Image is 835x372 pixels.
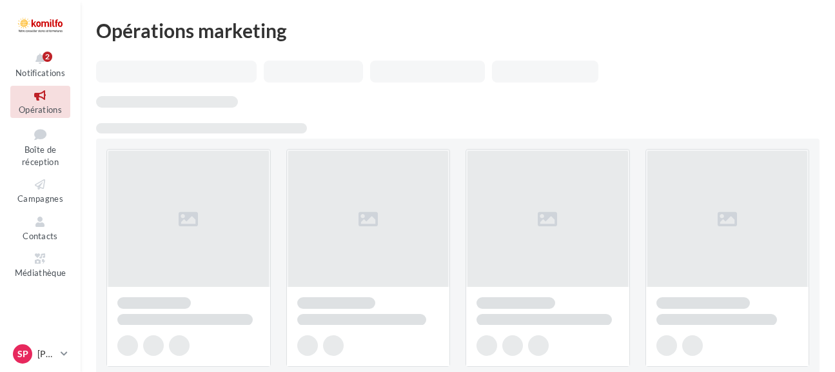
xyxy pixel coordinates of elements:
[17,348,28,360] span: Sp
[17,193,63,204] span: Campagnes
[10,175,70,206] a: Campagnes
[10,49,70,81] button: Notifications 2
[10,123,70,170] a: Boîte de réception
[10,249,70,280] a: Médiathèque
[10,342,70,366] a: Sp [PERSON_NAME]
[22,144,59,167] span: Boîte de réception
[15,268,66,278] span: Médiathèque
[15,68,65,78] span: Notifications
[37,348,55,360] p: [PERSON_NAME]
[10,86,70,117] a: Opérations
[96,21,820,40] div: Opérations marketing
[10,212,70,244] a: Contacts
[23,231,58,241] span: Contacts
[43,52,52,62] div: 2
[19,104,62,115] span: Opérations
